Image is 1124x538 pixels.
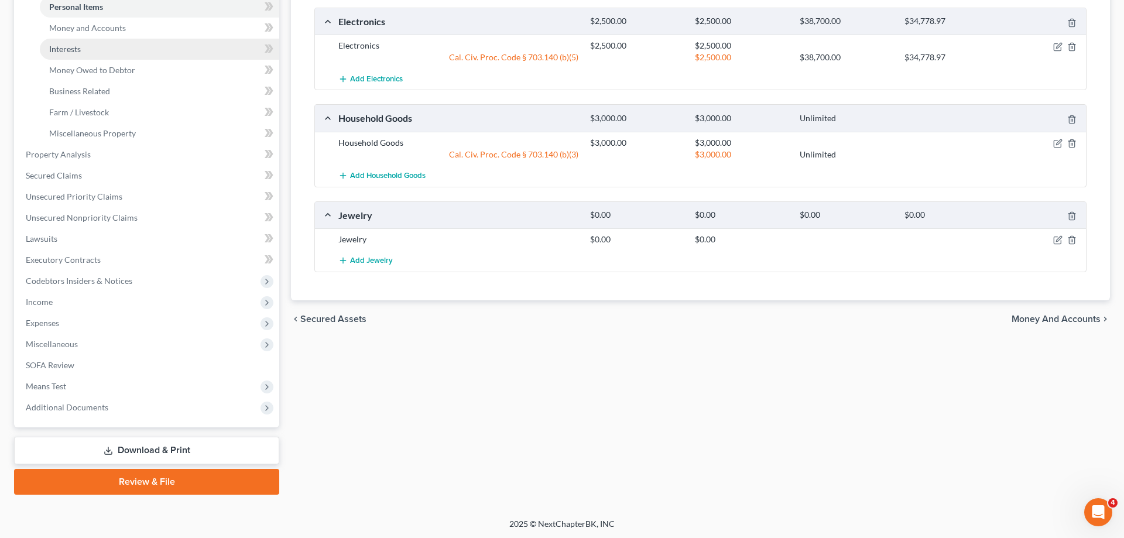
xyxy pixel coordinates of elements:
span: Codebtors Insiders & Notices [26,276,132,286]
span: 4 [1108,498,1118,508]
span: Add Jewelry [350,256,393,266]
div: Jewelry [333,209,584,221]
div: $2,500.00 [584,16,689,27]
div: $38,700.00 [794,52,899,63]
div: $34,778.97 [899,16,1003,27]
div: $0.00 [899,210,1003,221]
a: Review & File [14,469,279,495]
div: Household Goods [333,137,584,149]
span: Unsecured Priority Claims [26,191,122,201]
a: Money and Accounts [40,18,279,39]
div: $3,000.00 [689,149,794,160]
div: $2,500.00 [689,16,794,27]
span: Secured Claims [26,170,82,180]
a: Executory Contracts [16,249,279,270]
span: Unsecured Nonpriority Claims [26,213,138,222]
button: Money and Accounts chevron_right [1012,314,1110,324]
button: chevron_left Secured Assets [291,314,366,324]
a: Unsecured Priority Claims [16,186,279,207]
span: Income [26,297,53,307]
i: chevron_right [1101,314,1110,324]
span: Money and Accounts [1012,314,1101,324]
div: $2,500.00 [689,40,794,52]
div: Cal. Civ. Proc. Code § 703.140 (b)(3) [333,149,584,160]
div: $2,500.00 [584,40,689,52]
div: $3,000.00 [689,137,794,149]
div: Electronics [333,15,584,28]
span: Means Test [26,381,66,391]
span: Interests [49,44,81,54]
a: Unsecured Nonpriority Claims [16,207,279,228]
span: Property Analysis [26,149,91,159]
div: $0.00 [689,210,794,221]
span: Add Electronics [350,74,403,84]
span: Miscellaneous [26,339,78,349]
span: Personal Items [49,2,103,12]
div: $0.00 [584,234,689,245]
span: Business Related [49,86,110,96]
div: $0.00 [794,210,899,221]
div: Electronics [333,40,584,52]
span: SOFA Review [26,360,74,370]
div: $3,000.00 [689,113,794,124]
a: Miscellaneous Property [40,123,279,144]
div: $0.00 [584,210,689,221]
span: Miscellaneous Property [49,128,136,138]
div: $3,000.00 [584,113,689,124]
span: Lawsuits [26,234,57,244]
div: $34,778.97 [899,52,1003,63]
span: Farm / Livestock [49,107,109,117]
button: Add Electronics [338,68,403,90]
button: Add Household Goods [338,165,426,187]
a: Business Related [40,81,279,102]
div: Unlimited [794,149,899,160]
a: Interests [40,39,279,60]
span: Money and Accounts [49,23,126,33]
a: Lawsuits [16,228,279,249]
span: Executory Contracts [26,255,101,265]
a: Money Owed to Debtor [40,60,279,81]
span: Expenses [26,318,59,328]
div: $0.00 [689,234,794,245]
span: Money Owed to Debtor [49,65,135,75]
a: Property Analysis [16,144,279,165]
a: Download & Print [14,437,279,464]
div: Unlimited [794,113,899,124]
i: chevron_left [291,314,300,324]
a: SOFA Review [16,355,279,376]
div: Cal. Civ. Proc. Code § 703.140 (b)(5) [333,52,584,63]
div: $2,500.00 [689,52,794,63]
a: Secured Claims [16,165,279,186]
span: Add Household Goods [350,171,426,180]
div: $38,700.00 [794,16,899,27]
div: Household Goods [333,112,584,124]
span: Additional Documents [26,402,108,412]
span: Secured Assets [300,314,366,324]
a: Farm / Livestock [40,102,279,123]
button: Add Jewelry [338,250,393,272]
div: Jewelry [333,234,584,245]
div: $3,000.00 [584,137,689,149]
iframe: Intercom live chat [1084,498,1112,526]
